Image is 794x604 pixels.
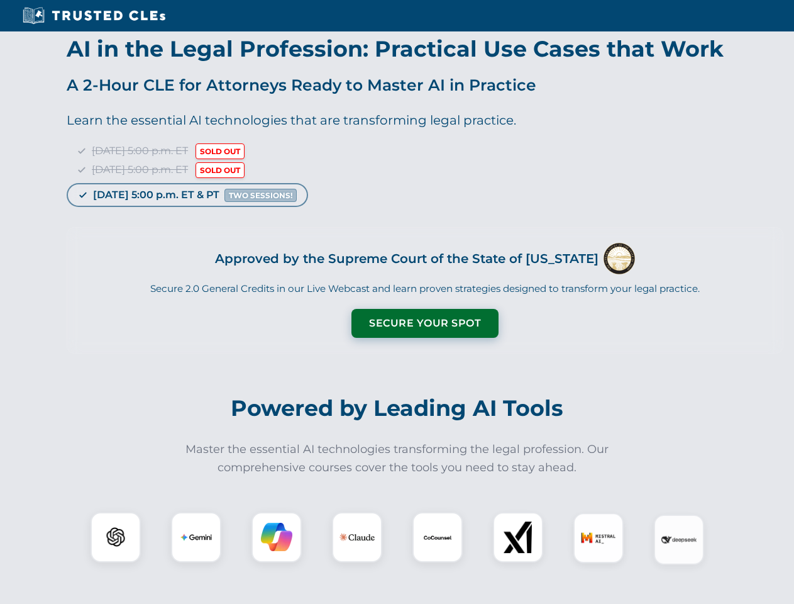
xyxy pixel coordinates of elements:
div: CoCounsel [412,512,463,562]
img: Supreme Court of Ohio [604,243,635,274]
img: ChatGPT Logo [97,519,134,556]
img: Mistral AI Logo [581,520,616,555]
span: SOLD OUT [196,143,245,159]
img: Gemini Logo [180,522,212,553]
img: DeepSeek Logo [661,520,697,555]
div: ChatGPT [91,512,141,562]
span: [DATE] 5:00 p.m. ET [92,164,188,176]
h1: AI in the Legal Profession: Practical Use Cases that Work [67,38,783,60]
button: Secure Your Spot [351,309,499,338]
img: xAI Logo [502,522,534,553]
div: Mistral AI [573,512,624,562]
img: Copilot Logo [261,522,292,553]
img: Trusted CLEs [19,6,169,25]
p: A 2-Hour CLE for Attorneys Ready to Master AI in Practice [67,72,783,98]
div: Gemini [171,512,221,562]
p: Master the essential AI technologies transforming the legal profession. Our comprehensive courses... [177,440,617,477]
p: Secure 2.0 General Credits in our Live Webcast and learn proven strategies designed to transform ... [82,282,768,296]
img: Claude Logo [339,520,375,555]
h3: Approved by the Supreme Court of the State of [US_STATE] [215,247,598,270]
div: DeepSeek [654,512,704,562]
img: CoCounsel Logo [422,522,453,553]
div: Claude [332,512,382,562]
span: SOLD OUT [196,162,245,178]
div: xAI [493,512,543,562]
span: [DATE] 5:00 p.m. ET [92,145,188,157]
p: Learn the essential AI technologies that are transforming legal practice. [67,110,783,130]
div: Copilot [251,512,302,562]
h2: Powered by Leading AI Tools [49,386,746,430]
